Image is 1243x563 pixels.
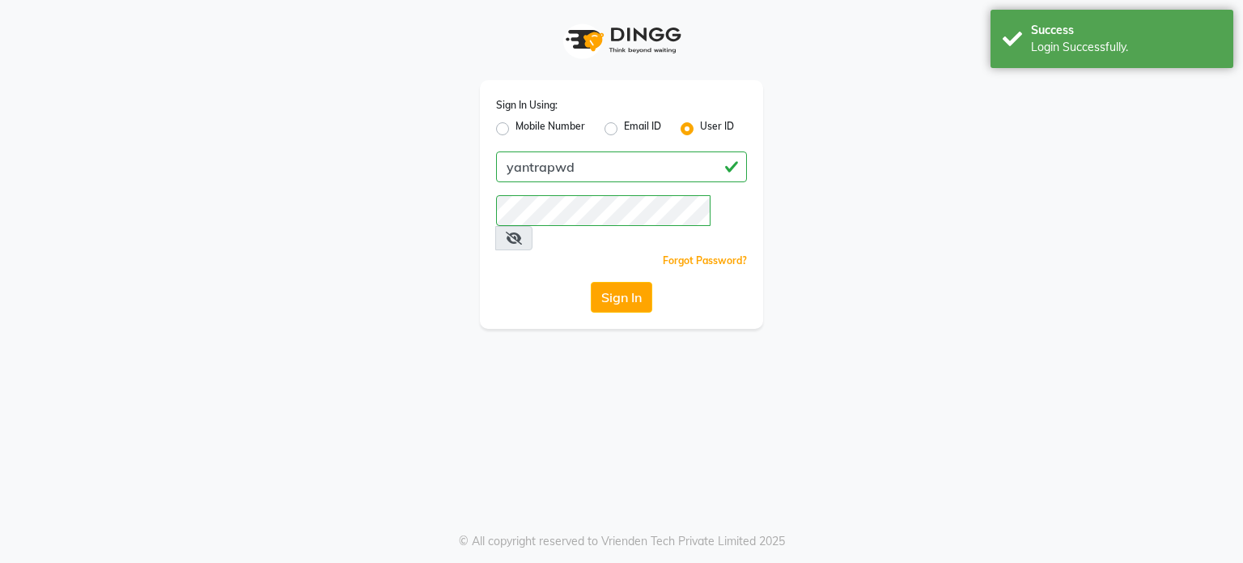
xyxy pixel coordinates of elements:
[700,119,734,139] label: User ID
[591,282,652,313] button: Sign In
[496,98,558,113] label: Sign In Using:
[515,119,585,139] label: Mobile Number
[557,16,686,64] img: logo1.svg
[663,254,747,267] a: Forgot Password?
[496,195,711,226] input: Username
[496,151,747,182] input: Username
[1031,22,1221,39] div: Success
[624,119,661,139] label: Email ID
[1031,39,1221,56] div: Login Successfully.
